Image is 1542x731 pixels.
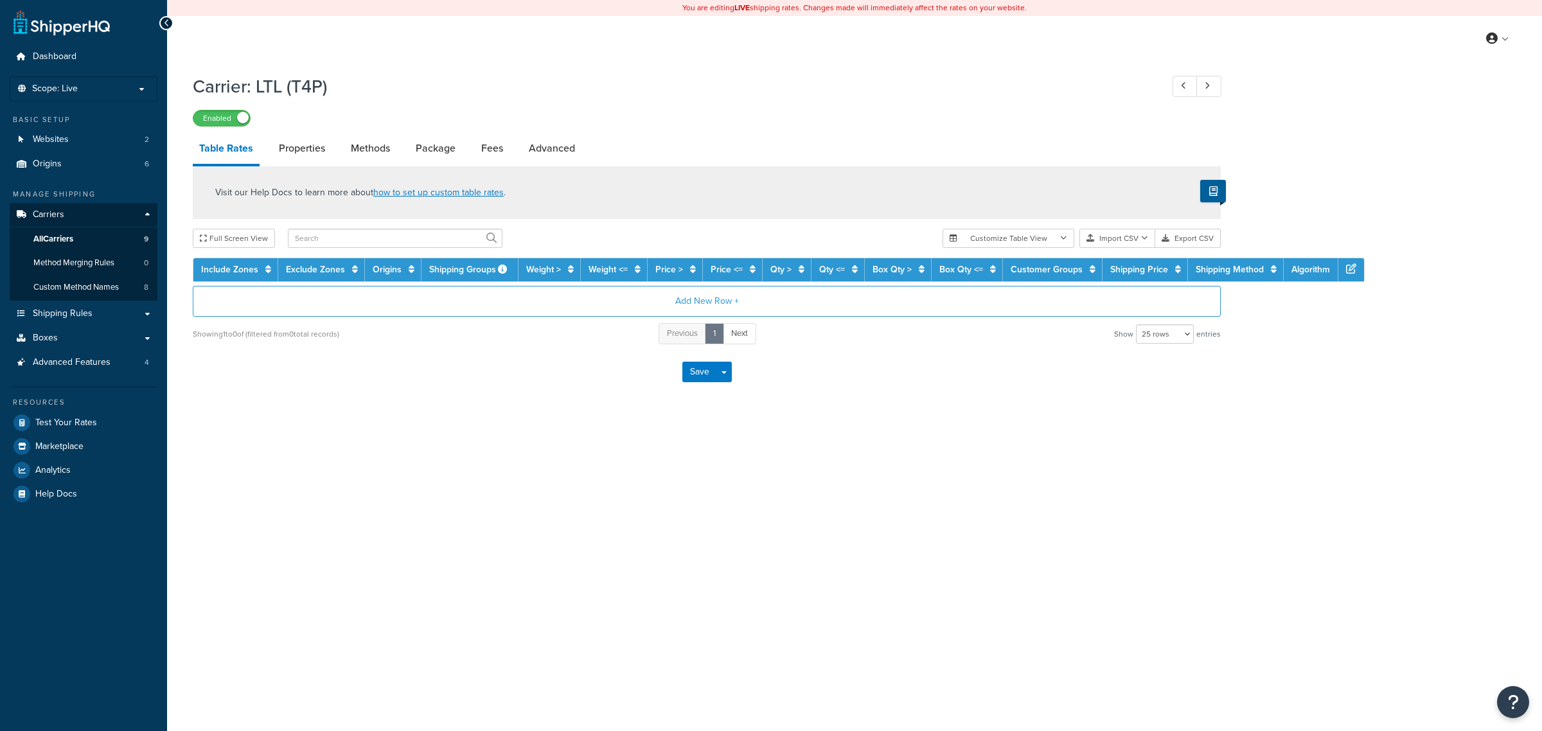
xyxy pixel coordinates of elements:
a: Advanced [522,133,581,164]
a: Fees [475,133,510,164]
a: Box Qty > [873,263,912,276]
span: Dashboard [33,51,76,62]
button: Save [682,362,717,382]
a: Price <= [711,263,743,276]
span: Analytics [35,465,71,476]
span: Carriers [33,209,64,220]
a: Boxes [10,326,157,350]
a: Websites2 [10,128,157,152]
div: Showing 1 to 0 of (filtered from 0 total records) [193,325,339,343]
a: Carriers [10,203,157,227]
a: Qty > [770,263,792,276]
a: Next Record [1196,76,1221,97]
a: Method Merging Rules0 [10,251,157,275]
span: Show [1114,325,1133,343]
a: Help Docs [10,482,157,506]
span: Previous [667,327,698,339]
span: 6 [145,159,149,170]
a: Dashboard [10,45,157,69]
span: All Carriers [33,234,73,245]
button: Customize Table View [943,229,1074,248]
span: Scope: Live [32,84,78,94]
span: Shipping Rules [33,308,93,319]
span: 8 [144,282,148,293]
span: entries [1196,325,1221,343]
a: Shipping Rules [10,302,157,326]
li: Method Merging Rules [10,251,157,275]
th: Algorithm [1284,258,1338,281]
a: Origins [373,263,402,276]
a: Box Qty <= [939,263,983,276]
button: Import CSV [1079,229,1155,248]
a: Properties [272,133,332,164]
button: Export CSV [1155,229,1221,248]
span: Boxes [33,333,58,344]
div: Resources [10,397,157,408]
a: Advanced Features4 [10,351,157,374]
a: Next [723,323,756,344]
a: Weight <= [589,263,628,276]
span: 0 [144,258,148,269]
span: Next [731,327,748,339]
span: 2 [145,134,149,145]
span: 9 [144,234,148,245]
p: Visit our Help Docs to learn more about . [215,186,506,200]
a: Price > [655,263,683,276]
li: Custom Method Names [10,276,157,299]
button: Full Screen View [193,229,275,248]
a: Marketplace [10,435,157,458]
a: Include Zones [201,263,258,276]
th: Shipping Groups [421,258,518,281]
button: Add New Row + [193,286,1221,317]
a: Previous [659,323,706,344]
a: Test Your Rates [10,411,157,434]
a: Analytics [10,459,157,482]
a: Table Rates [193,133,260,166]
span: Test Your Rates [35,418,97,428]
span: Advanced Features [33,357,111,368]
a: Shipping Method [1196,263,1264,276]
a: Origins6 [10,152,157,176]
input: Search [288,229,502,248]
li: Origins [10,152,157,176]
button: Open Resource Center [1497,686,1529,718]
a: Customer Groups [1011,263,1083,276]
span: Method Merging Rules [33,258,114,269]
a: Custom Method Names8 [10,276,157,299]
label: Enabled [193,110,250,126]
a: Methods [344,133,396,164]
b: LIVE [734,2,750,13]
button: Show Help Docs [1200,180,1226,202]
a: Previous Record [1173,76,1198,97]
div: Manage Shipping [10,189,157,200]
a: how to set up custom table rates [373,186,504,199]
div: Basic Setup [10,114,157,125]
a: Qty <= [819,263,845,276]
span: Marketplace [35,441,84,452]
span: Help Docs [35,489,77,500]
li: Advanced Features [10,351,157,374]
a: Package [409,133,462,164]
a: 1 [705,323,724,344]
span: Websites [33,134,69,145]
span: 4 [145,357,149,368]
a: Shipping Price [1110,263,1168,276]
li: Websites [10,128,157,152]
span: Origins [33,159,62,170]
li: Carriers [10,203,157,301]
a: Weight > [526,263,561,276]
a: AllCarriers9 [10,227,157,251]
span: Custom Method Names [33,282,119,293]
h1: Carrier: LTL (T4P) [193,74,1149,99]
a: Exclude Zones [286,263,345,276]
